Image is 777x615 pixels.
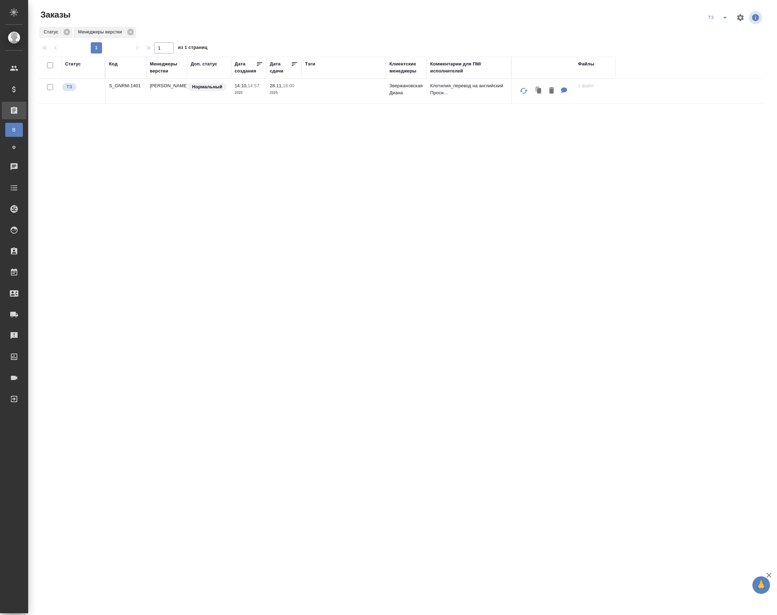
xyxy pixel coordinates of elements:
[5,140,23,154] a: Ф
[187,82,228,92] div: Статус по умолчанию для стандартных заказов
[78,28,125,36] p: Менеджеры верстки
[546,84,558,98] button: Удалить
[5,123,23,137] a: В
[178,43,208,53] span: из 1 страниц
[430,61,508,75] div: Комментарии для ПМ/исполнителей
[192,83,222,90] p: Нормальный
[150,82,184,89] p: [PERSON_NAME]
[270,61,291,75] div: Дата сдачи
[191,61,217,68] div: Доп. статус
[578,61,594,68] div: Файлы
[558,84,571,98] button: Для ПМ: Клотилия_перевод на английский Просим, пожалуйста, оценить стоимость и сроки перевода на ...
[74,27,136,38] div: Менеджеры верстки
[270,83,283,88] p: 28.11,
[109,82,143,89] p: S_GNRM-1401
[755,578,767,592] span: 🙏
[39,9,70,20] span: Заказы
[749,11,764,24] span: Посмотреть информацию
[9,126,19,133] span: В
[66,83,72,90] p: ТЗ
[430,82,508,96] p: Клотилия_перевод на английский Проси...
[704,12,732,23] div: split button
[283,83,294,88] p: 18:00
[305,61,315,68] div: Тэги
[732,9,749,26] span: Настроить таблицу
[44,28,61,36] p: Статус
[248,83,259,88] p: 14:57
[532,84,546,98] button: Клонировать
[109,61,117,68] div: Код
[235,89,263,96] p: 2025
[39,27,72,38] div: Статус
[150,61,184,75] div: Менеджеры верстки
[65,61,81,68] div: Статус
[270,89,298,96] p: 2025
[389,61,423,75] div: Клиентские менеджеры
[752,576,770,594] button: 🙏
[578,82,612,89] p: 1 файл
[235,83,248,88] p: 14.10,
[9,144,19,151] span: Ф
[515,82,532,99] button: Обновить
[235,61,256,75] div: Дата создания
[386,79,427,103] td: Звержановская Диана
[62,82,101,92] div: Выставляет КМ при отправке заказа на расчет верстке (для тикета) или для уточнения сроков на прои...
